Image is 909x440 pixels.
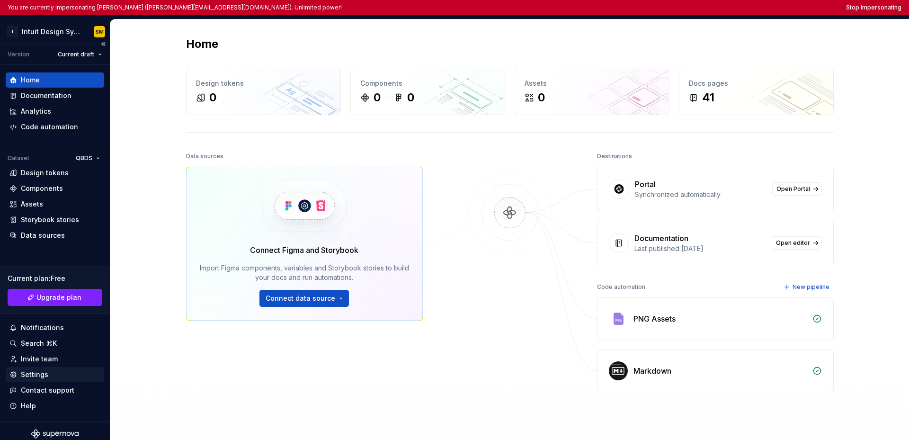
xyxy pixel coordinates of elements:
[71,152,104,165] button: QBDS
[21,370,48,379] div: Settings
[21,199,43,209] div: Assets
[2,21,108,42] button: IIntuit Design SystemSM
[21,323,64,332] div: Notifications
[8,4,342,11] p: You are currently impersonating [PERSON_NAME] ([PERSON_NAME][EMAIL_ADDRESS][DOMAIN_NAME]). Unlimi...
[76,154,92,162] span: QBDS
[846,4,901,11] button: Stop impersonating
[200,263,409,282] div: Import Figma components, variables and Storybook stories to build your docs and run automations.
[689,79,824,88] div: Docs pages
[6,165,104,180] a: Design tokens
[772,236,822,250] a: Open editor
[6,383,104,398] button: Contact support
[597,280,645,294] div: Code automation
[21,215,79,224] div: Storybook stories
[407,90,414,105] div: 0
[6,72,104,88] a: Home
[22,27,82,36] div: Intuit Design System
[776,185,810,193] span: Open Portal
[53,48,106,61] button: Current draft
[374,90,381,105] div: 0
[21,107,51,116] div: Analytics
[21,354,58,364] div: Invite team
[8,154,29,162] div: Dataset
[250,244,358,256] div: Connect Figma and Storybook
[6,351,104,367] a: Invite team
[525,79,659,88] div: Assets
[21,168,69,178] div: Design tokens
[7,26,18,37] div: I
[634,244,766,253] div: Last published [DATE]
[259,290,349,307] button: Connect data source
[679,69,834,115] a: Docs pages41
[58,51,94,58] span: Current draft
[186,69,341,115] a: Design tokens0
[36,293,81,302] span: Upgrade plan
[6,181,104,196] a: Components
[6,197,104,212] a: Assets
[97,37,110,51] button: Collapse sidebar
[772,182,822,196] a: Open Portal
[6,336,104,351] button: Search ⌘K
[8,51,29,58] div: Version
[350,69,505,115] a: Components00
[196,79,331,88] div: Design tokens
[266,294,335,303] span: Connect data source
[21,339,57,348] div: Search ⌘K
[793,283,829,291] span: New pipeline
[209,90,216,105] div: 0
[21,231,65,240] div: Data sources
[21,122,78,132] div: Code automation
[776,239,810,247] span: Open editor
[515,69,669,115] a: Assets0
[6,212,104,227] a: Storybook stories
[538,90,545,105] div: 0
[633,313,676,324] div: PNG Assets
[6,320,104,335] button: Notifications
[360,79,495,88] div: Components
[21,184,63,193] div: Components
[635,190,766,199] div: Synchronized automatically
[6,398,104,413] button: Help
[96,28,104,36] div: SM
[597,150,632,163] div: Destinations
[21,401,36,411] div: Help
[6,104,104,119] a: Analytics
[6,367,104,382] a: Settings
[21,91,71,100] div: Documentation
[635,179,656,190] div: Portal
[8,274,102,283] div: Current plan : Free
[634,233,688,244] div: Documentation
[31,429,79,439] svg: Supernova Logo
[702,90,714,105] div: 41
[6,119,104,135] a: Code automation
[6,88,104,103] a: Documentation
[633,365,671,377] div: Markdown
[186,150,223,163] div: Data sources
[6,228,104,243] a: Data sources
[21,386,74,395] div: Contact support
[8,289,102,306] button: Upgrade plan
[21,75,40,85] div: Home
[781,280,834,294] button: New pipeline
[186,36,218,52] h2: Home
